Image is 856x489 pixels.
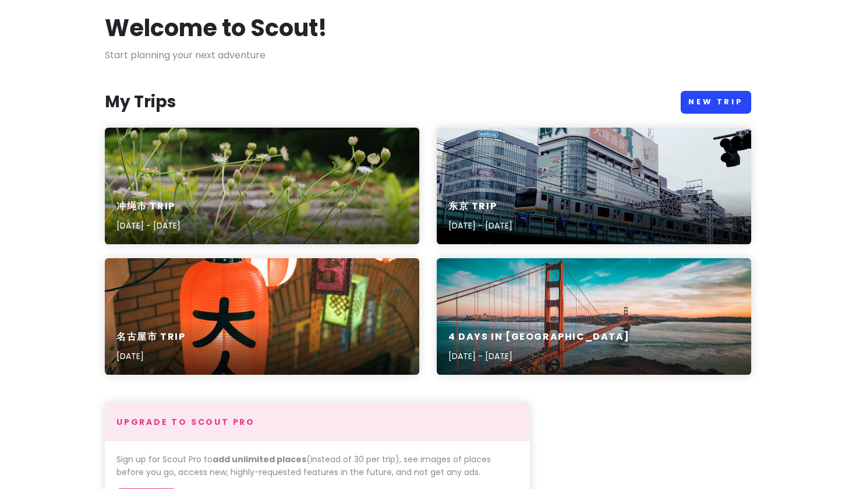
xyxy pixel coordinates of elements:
p: Sign up for Scout Pro to (instead of 30 per trip), see images of places before you go, access new... [116,453,518,479]
h6: 冲绳市 Trip [116,200,181,213]
a: New Trip [681,91,751,114]
strong: add unlimited places [213,453,306,465]
h6: 名古屋市 Trip [116,331,185,343]
h6: 4 Days in [GEOGRAPHIC_DATA] [448,331,629,343]
h1: Welcome to Scout! [105,13,327,43]
h6: 东京 Trip [448,200,512,213]
h3: My Trips [105,92,176,112]
a: 4 Days in [GEOGRAPHIC_DATA][DATE] - [DATE] [437,258,751,375]
p: [DATE] [116,350,185,363]
p: [DATE] - [DATE] [448,350,629,363]
a: a bunch of lanterns hanging from a ceiling名古屋市 Trip[DATE] [105,258,419,375]
h4: Upgrade to Scout Pro [116,417,518,427]
a: A bunch of flowers that are in the grass冲绳市 Trip[DATE] - [DATE] [105,128,419,244]
a: a train traveling over a bridge next to a tall building东京 Trip[DATE] - [DATE] [437,128,751,244]
p: [DATE] - [DATE] [116,219,181,232]
p: Start planning your next adventure [105,48,751,63]
p: [DATE] - [DATE] [448,219,512,232]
